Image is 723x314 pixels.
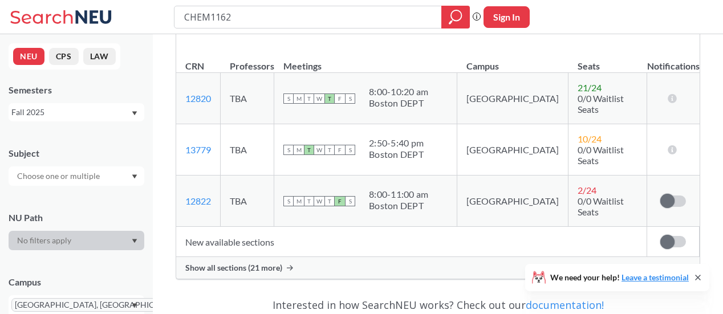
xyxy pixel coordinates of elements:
[13,48,44,65] button: NEU
[457,176,568,227] td: [GEOGRAPHIC_DATA]
[369,137,424,149] div: 2:50 - 5:40 pm
[221,124,274,176] td: TBA
[449,9,462,25] svg: magnifying glass
[132,239,137,243] svg: Dropdown arrow
[457,48,568,73] th: Campus
[132,303,137,308] svg: Dropdown arrow
[185,263,282,273] span: Show all sections (21 more)
[9,276,144,288] div: Campus
[176,257,700,279] div: Show all sections (21 more)
[578,195,624,217] span: 0/0 Waitlist Seats
[221,73,274,124] td: TBA
[369,86,428,97] div: 8:00 - 10:20 am
[457,73,568,124] td: [GEOGRAPHIC_DATA]
[369,200,428,211] div: Boston DEPT
[283,196,294,206] span: S
[9,147,144,160] div: Subject
[132,174,137,179] svg: Dropdown arrow
[578,133,602,144] span: 10 / 24
[369,97,428,109] div: Boston DEPT
[9,231,144,250] div: Dropdown arrow
[183,7,433,27] input: Class, professor, course number, "phrase"
[369,189,428,200] div: 8:00 - 11:00 am
[484,6,530,28] button: Sign In
[578,185,596,195] span: 2 / 24
[11,106,131,119] div: Fall 2025
[294,145,304,155] span: M
[324,93,335,104] span: T
[647,48,700,73] th: Notifications
[324,145,335,155] span: T
[314,93,324,104] span: W
[304,145,314,155] span: T
[9,84,144,96] div: Semesters
[176,227,647,257] td: New available sections
[550,274,689,282] span: We need your help!
[314,145,324,155] span: W
[11,298,193,312] span: [GEOGRAPHIC_DATA], [GEOGRAPHIC_DATA]X to remove pill
[568,48,647,73] th: Seats
[221,48,274,73] th: Professors
[83,48,116,65] button: LAW
[132,111,137,116] svg: Dropdown arrow
[294,93,304,104] span: M
[185,195,211,206] a: 12822
[11,169,107,183] input: Choose one or multiple
[457,124,568,176] td: [GEOGRAPHIC_DATA]
[345,93,355,104] span: S
[221,176,274,227] td: TBA
[335,196,345,206] span: F
[578,144,624,166] span: 0/0 Waitlist Seats
[304,196,314,206] span: T
[324,196,335,206] span: T
[314,196,324,206] span: W
[441,6,470,28] div: magnifying glass
[185,60,204,72] div: CRN
[9,103,144,121] div: Fall 2025Dropdown arrow
[185,93,211,104] a: 12820
[294,196,304,206] span: M
[526,298,604,312] a: documentation!
[578,82,602,93] span: 21 / 24
[274,48,457,73] th: Meetings
[304,93,314,104] span: T
[283,93,294,104] span: S
[369,149,424,160] div: Boston DEPT
[283,145,294,155] span: S
[49,48,79,65] button: CPS
[345,196,355,206] span: S
[9,166,144,186] div: Dropdown arrow
[9,211,144,224] div: NU Path
[622,272,689,282] a: Leave a testimonial
[335,93,345,104] span: F
[578,93,624,115] span: 0/0 Waitlist Seats
[345,145,355,155] span: S
[185,144,211,155] a: 13779
[335,145,345,155] span: F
